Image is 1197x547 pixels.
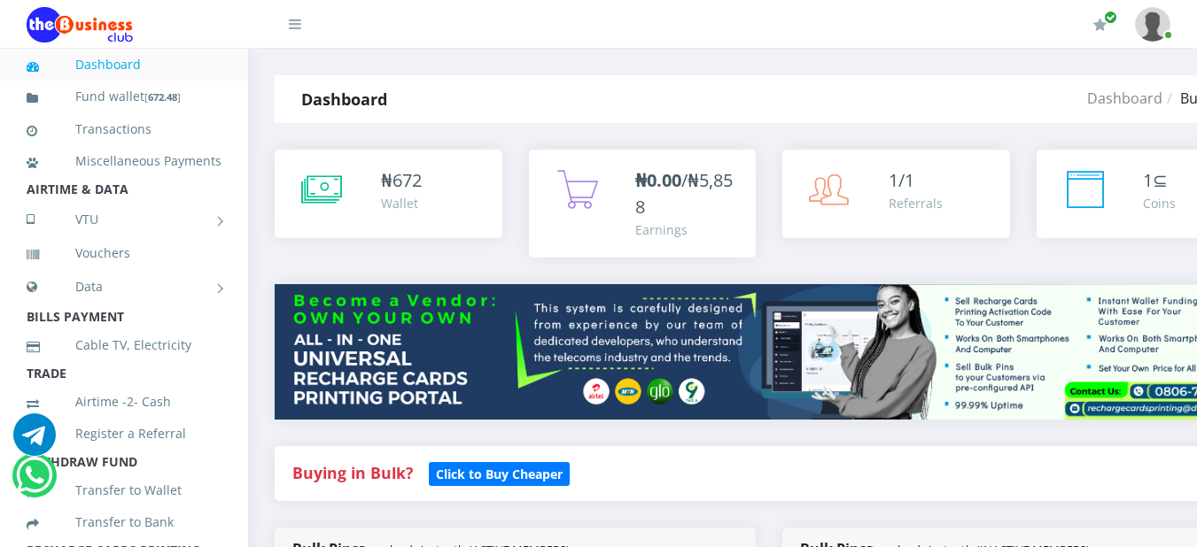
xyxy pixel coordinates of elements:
[16,467,52,497] a: Chat for support
[1104,11,1117,24] span: Renew/Upgrade Subscription
[635,168,733,219] span: /₦5,858
[1087,89,1162,108] a: Dashboard
[27,141,222,181] a: Miscellaneous Payments
[889,194,943,212] div: Referrals
[27,76,222,118] a: Fund wallet[672.48]
[13,427,56,456] a: Chat for support
[27,470,222,511] a: Transfer to Wallet
[889,168,914,192] span: 1/1
[144,90,181,104] small: [ ]
[1143,168,1153,192] span: 1
[529,150,757,258] a: ₦0.00/₦5,858 Earnings
[381,167,422,194] div: ₦
[27,197,222,242] a: VTU
[381,194,422,212] div: Wallet
[27,44,222,85] a: Dashboard
[301,89,387,110] strong: Dashboard
[635,168,681,192] b: ₦0.00
[27,233,222,273] a: Vouchers
[27,109,222,150] a: Transactions
[292,462,413,483] strong: Buying in Bulk?
[27,325,222,366] a: Cable TV, Electricity
[429,462,570,483] a: Click to Buy Cheaper
[1135,7,1170,42] img: User
[1093,18,1107,32] i: Renew/Upgrade Subscription
[1143,194,1176,212] div: Coins
[275,150,502,238] a: ₦672 Wallet
[1143,167,1176,194] div: ⊆
[635,220,739,239] div: Earnings
[436,466,563,482] b: Click to Buy Cheaper
[27,265,222,309] a: Data
[393,168,422,192] span: 672
[27,7,133,42] img: Logo
[27,502,222,543] a: Transfer to Bank
[27,381,222,422] a: Airtime -2- Cash
[782,150,1010,238] a: 1/1 Referrals
[148,90,177,104] b: 672.48
[27,413,222,454] a: Register a Referral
